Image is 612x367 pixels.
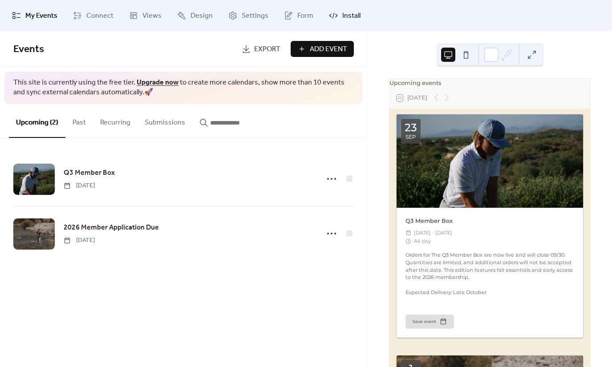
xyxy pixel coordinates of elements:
[322,4,367,28] a: Install
[310,44,347,55] span: Add Event
[291,41,354,57] button: Add Event
[405,315,454,329] button: Save event
[137,76,178,89] a: Upgrade now
[64,168,115,178] span: Q3 Member Box
[64,167,115,179] a: Q3 Member Box
[170,4,219,28] a: Design
[13,78,354,98] span: This site is currently using the free tier. to create more calendars, show more than 10 events an...
[254,44,280,55] span: Export
[397,217,583,225] div: Q3 Member Box
[405,237,411,246] div: ​
[64,222,159,233] span: 2026 Member Application Due
[138,104,192,137] button: Submissions
[342,11,361,21] span: Install
[405,229,411,237] div: ​
[64,181,95,190] span: [DATE]
[277,4,320,28] a: Form
[122,4,168,28] a: Views
[9,104,65,138] button: Upcoming (2)
[414,237,431,246] span: All day
[142,11,162,21] span: Views
[93,104,138,137] button: Recurring
[405,122,417,133] div: 23
[5,4,64,28] a: My Events
[13,40,44,59] span: Events
[397,251,583,296] div: Orders for The Q3 Member Box are now live and will close 09/30. Quantities are limited, and addit...
[222,4,275,28] a: Settings
[242,11,268,21] span: Settings
[389,79,590,87] div: Upcoming events
[235,41,287,57] a: Export
[25,11,57,21] span: My Events
[405,134,416,140] div: Sep
[65,104,93,137] button: Past
[64,236,95,245] span: [DATE]
[414,229,452,237] span: [DATE] - [DATE]
[86,11,113,21] span: Connect
[64,222,159,234] a: 2026 Member Application Due
[297,11,313,21] span: Form
[190,11,213,21] span: Design
[66,4,120,28] a: Connect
